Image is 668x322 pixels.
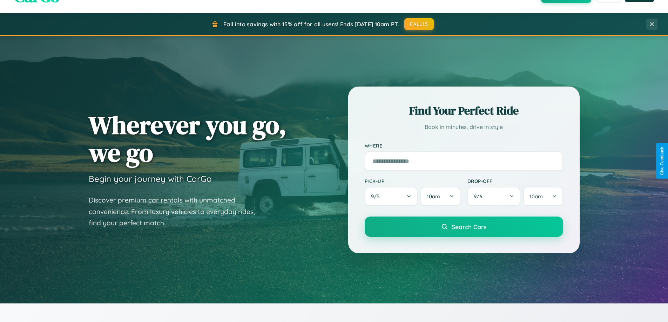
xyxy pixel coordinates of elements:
div: Give Feedback [660,147,664,175]
h2: Find Your Perfect Ride [365,103,563,118]
span: 10am [427,193,440,200]
label: Where [365,143,563,149]
p: Book in minutes, drive in style [365,122,563,132]
span: Fall into savings with 15% off for all users! Ends [DATE] 10am PT. [223,21,399,28]
span: 9 / 5 [371,193,383,200]
button: 10am [420,187,460,206]
button: 10am [523,187,563,206]
h1: Wherever you go, we go [89,111,286,166]
label: Drop-off [467,178,563,184]
button: Search Cars [365,217,563,237]
span: Search Cars [452,223,486,231]
label: Pick-up [365,178,460,184]
span: 9 / 6 [474,193,486,200]
button: 9/6 [467,187,521,206]
p: Discover premium car rentals with unmatched convenience. From luxury vehicles to everyday rides, ... [89,194,264,229]
button: 9/5 [365,187,418,206]
span: 10am [529,193,543,200]
button: FALL15 [404,18,434,30]
h3: Begin your journey with CarGo [89,173,212,184]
